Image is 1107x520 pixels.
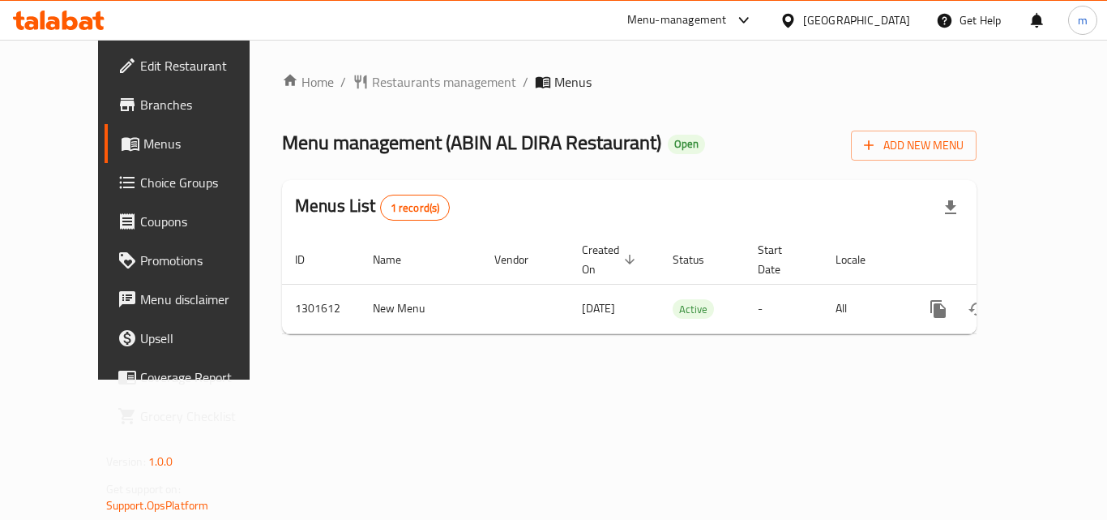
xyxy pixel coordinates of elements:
[919,290,958,329] button: more
[668,135,705,154] div: Open
[381,200,450,216] span: 1 record(s)
[931,188,970,227] div: Export file
[673,250,725,269] span: Status
[140,290,270,309] span: Menu disclaimer
[673,299,714,319] div: Active
[105,397,283,436] a: Grocery Checklist
[282,72,977,92] nav: breadcrumb
[106,479,181,500] span: Get support on:
[282,284,360,333] td: 1301612
[140,367,270,387] span: Coverage Report
[140,212,270,231] span: Coupons
[140,406,270,426] span: Grocery Checklist
[494,250,549,269] span: Vendor
[582,240,640,279] span: Created On
[105,124,283,163] a: Menus
[105,46,283,85] a: Edit Restaurant
[836,250,887,269] span: Locale
[105,358,283,397] a: Coverage Report
[105,85,283,124] a: Branches
[864,135,964,156] span: Add New Menu
[1078,11,1088,29] span: m
[523,72,528,92] li: /
[803,11,910,29] div: [GEOGRAPHIC_DATA]
[360,284,481,333] td: New Menu
[282,124,661,161] span: Menu management ( ABIN AL DIRA Restaurant )
[758,240,803,279] span: Start Date
[582,298,615,319] span: [DATE]
[745,284,823,333] td: -
[906,235,1088,285] th: Actions
[282,72,334,92] a: Home
[105,280,283,319] a: Menu disclaimer
[851,131,977,161] button: Add New Menu
[295,250,326,269] span: ID
[673,300,714,319] span: Active
[105,163,283,202] a: Choice Groups
[105,241,283,280] a: Promotions
[105,202,283,241] a: Coupons
[380,195,451,221] div: Total records count
[353,72,516,92] a: Restaurants management
[143,134,270,153] span: Menus
[140,95,270,114] span: Branches
[958,290,997,329] button: Change Status
[373,250,422,269] span: Name
[340,72,346,92] li: /
[140,173,270,192] span: Choice Groups
[140,56,270,75] span: Edit Restaurant
[140,251,270,270] span: Promotions
[106,495,209,516] a: Support.OpsPlatform
[372,72,516,92] span: Restaurants management
[627,11,727,30] div: Menu-management
[106,451,146,472] span: Version:
[668,137,705,151] span: Open
[554,72,592,92] span: Menus
[282,235,1088,334] table: enhanced table
[105,319,283,358] a: Upsell
[140,329,270,348] span: Upsell
[823,284,906,333] td: All
[148,451,173,472] span: 1.0.0
[295,194,450,221] h2: Menus List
